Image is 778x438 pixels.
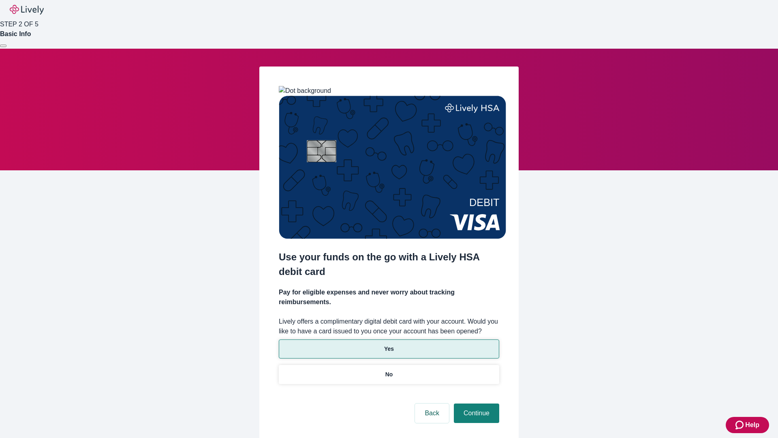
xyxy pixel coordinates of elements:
[384,345,394,353] p: Yes
[735,420,745,430] svg: Zendesk support icon
[385,370,393,379] p: No
[279,365,499,384] button: No
[279,339,499,359] button: Yes
[454,404,499,423] button: Continue
[726,417,769,433] button: Zendesk support iconHelp
[745,420,759,430] span: Help
[279,250,499,279] h2: Use your funds on the go with a Lively HSA debit card
[279,317,499,336] label: Lively offers a complimentary digital debit card with your account. Would you like to have a card...
[279,86,331,96] img: Dot background
[279,288,499,307] h4: Pay for eligible expenses and never worry about tracking reimbursements.
[279,96,506,239] img: Debit card
[415,404,449,423] button: Back
[10,5,44,15] img: Lively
